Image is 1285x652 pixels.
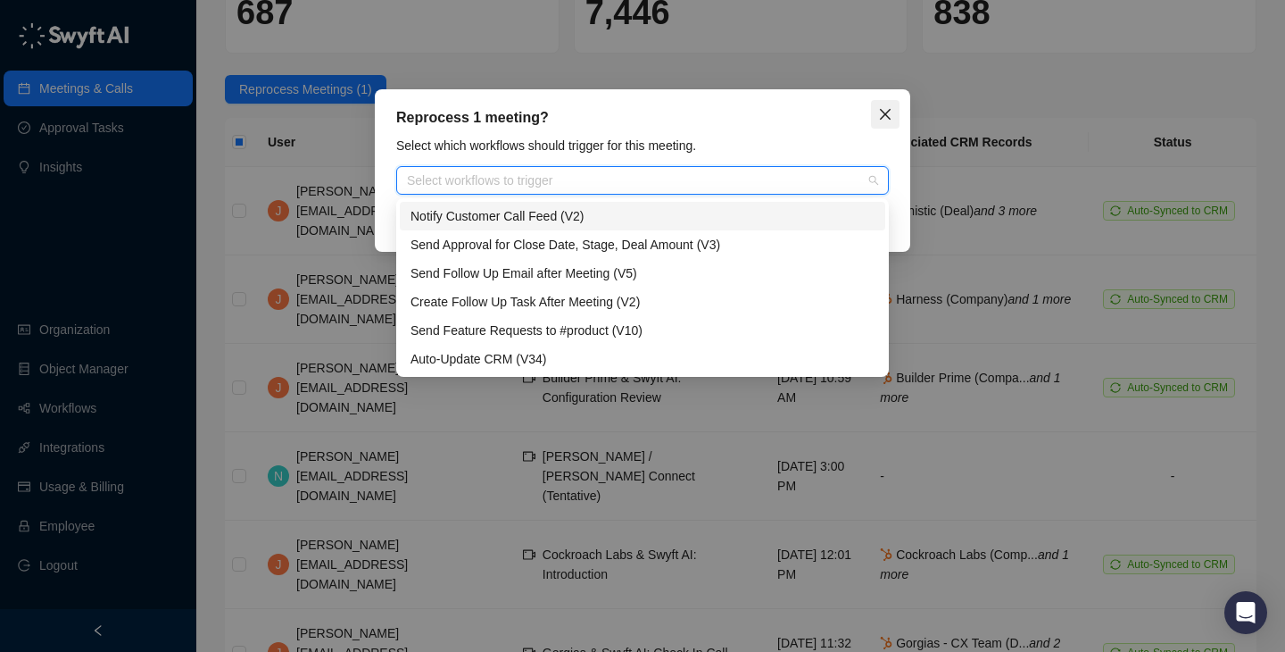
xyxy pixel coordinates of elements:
div: Auto-Update CRM (V34) [400,345,885,373]
button: Close [871,100,899,129]
div: Notify Customer Call Feed (V2) [400,202,885,230]
div: Send Feature Requests to #product (V10) [410,321,875,340]
div: Send Follow Up Email after Meeting (V5) [400,259,885,288]
div: Open Intercom Messenger [1224,591,1267,634]
div: Send Approval for Close Date, Stage, Deal Amount (V3) [410,235,875,255]
div: Send Feature Requests to #product (V10) [400,316,885,345]
div: Send Follow Up Email after Meeting (V5) [410,263,875,283]
div: Reprocess 1 meeting? [396,107,889,129]
div: Notify Customer Call Feed (V2) [410,206,875,226]
span: close [878,107,892,121]
div: Create Follow Up Task After Meeting (V2) [410,292,875,312]
div: Select which workflows should trigger for this meeting. [391,136,894,155]
div: Send Approval for Close Date, Stage, Deal Amount (V3) [400,230,885,259]
div: Create Follow Up Task After Meeting (V2) [400,288,885,316]
div: Auto-Update CRM (V34) [410,349,875,369]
